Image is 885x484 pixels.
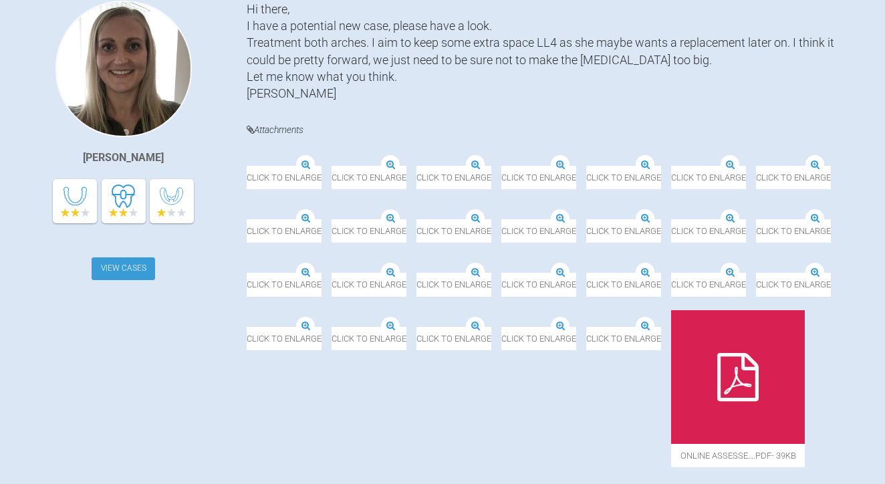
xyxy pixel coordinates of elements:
span: Click to enlarge [416,327,491,350]
span: Click to enlarge [247,166,322,189]
span: Click to enlarge [756,273,831,296]
span: Click to enlarge [501,166,576,189]
span: Click to enlarge [501,327,576,350]
span: Click to enlarge [247,219,322,243]
span: Click to enlarge [501,273,576,296]
span: Click to enlarge [416,166,491,189]
span: Click to enlarge [756,219,831,243]
span: Click to enlarge [247,327,322,350]
h4: Attachments [247,122,845,138]
div: [PERSON_NAME] [83,149,164,166]
span: Click to enlarge [332,273,406,296]
span: Click to enlarge [671,166,746,189]
span: Click to enlarge [586,166,661,189]
span: Click to enlarge [586,327,661,350]
a: View Cases [92,257,156,280]
span: Click to enlarge [671,273,746,296]
img: Marie Thogersen [55,1,192,137]
span: Click to enlarge [416,273,491,296]
span: Click to enlarge [586,273,661,296]
span: Click to enlarge [501,219,576,243]
span: Click to enlarge [671,219,746,243]
span: Click to enlarge [332,166,406,189]
span: Click to enlarge [332,327,406,350]
span: Click to enlarge [586,219,661,243]
span: Click to enlarge [416,219,491,243]
span: Click to enlarge [332,219,406,243]
span: Click to enlarge [247,273,322,296]
div: Hi there, I have a potential new case, please have a look. Treatment both arches. I aim to keep s... [247,1,845,102]
span: Click to enlarge [756,166,831,189]
span: Online assesse….pdf - 39KB [671,444,805,467]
